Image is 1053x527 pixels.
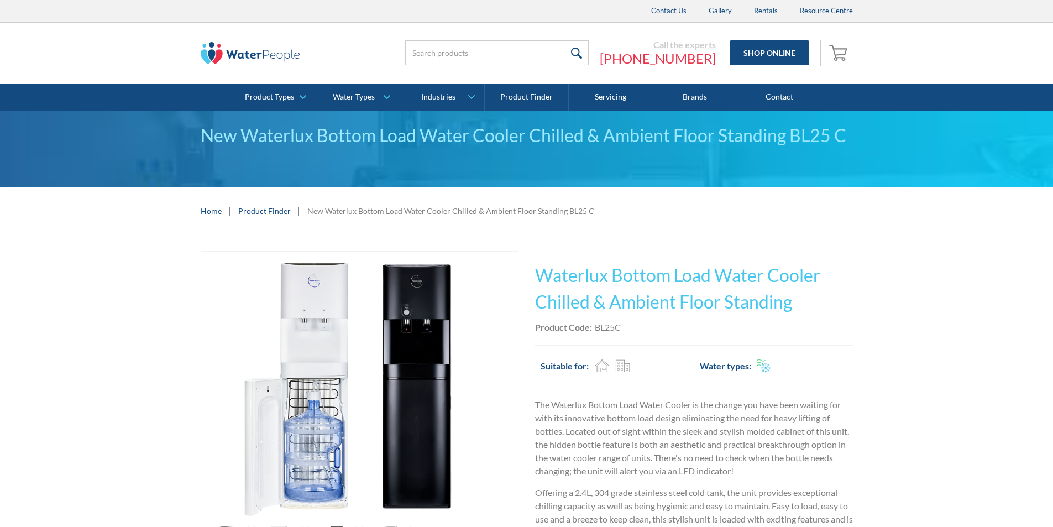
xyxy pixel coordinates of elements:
div: BL25C [595,321,621,334]
img: The Water People [201,42,300,64]
a: Servicing [569,84,653,111]
img: shopping cart [829,44,850,61]
div: Water Types [333,92,375,102]
div: | [227,204,233,217]
a: Water Types [316,84,400,111]
img: New Waterlux Bottom Load Water Cooler Chilled & Ambient Floor Standing BL25 C [226,252,494,520]
div: New Waterlux Bottom Load Water Cooler Chilled & Ambient Floor Standing BL25 C [307,205,594,217]
h2: Suitable for: [541,359,589,373]
a: Product Types [232,84,316,111]
a: Brands [653,84,737,111]
a: open lightbox [201,251,518,520]
a: Open cart [826,40,853,66]
h2: Water types: [700,359,751,373]
div: Product Types [245,92,294,102]
a: Contact [737,84,821,111]
input: Search products [405,40,589,65]
div: New Waterlux Bottom Load Water Cooler Chilled & Ambient Floor Standing BL25 C [201,122,853,149]
a: Product Finder [238,205,291,217]
div: Call the experts [600,39,716,50]
div: Industries [421,92,455,102]
div: | [296,204,302,217]
strong: Product Code: [535,322,592,332]
h1: Waterlux Bottom Load Water Cooler Chilled & Ambient Floor Standing [535,262,853,315]
a: [PHONE_NUMBER] [600,50,716,67]
a: Home [201,205,222,217]
a: Industries [400,84,484,111]
a: Shop Online [730,40,809,65]
a: Product Finder [485,84,569,111]
p: The Waterlux Bottom Load Water Cooler is the change you have been waiting for with its innovative... [535,398,853,478]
